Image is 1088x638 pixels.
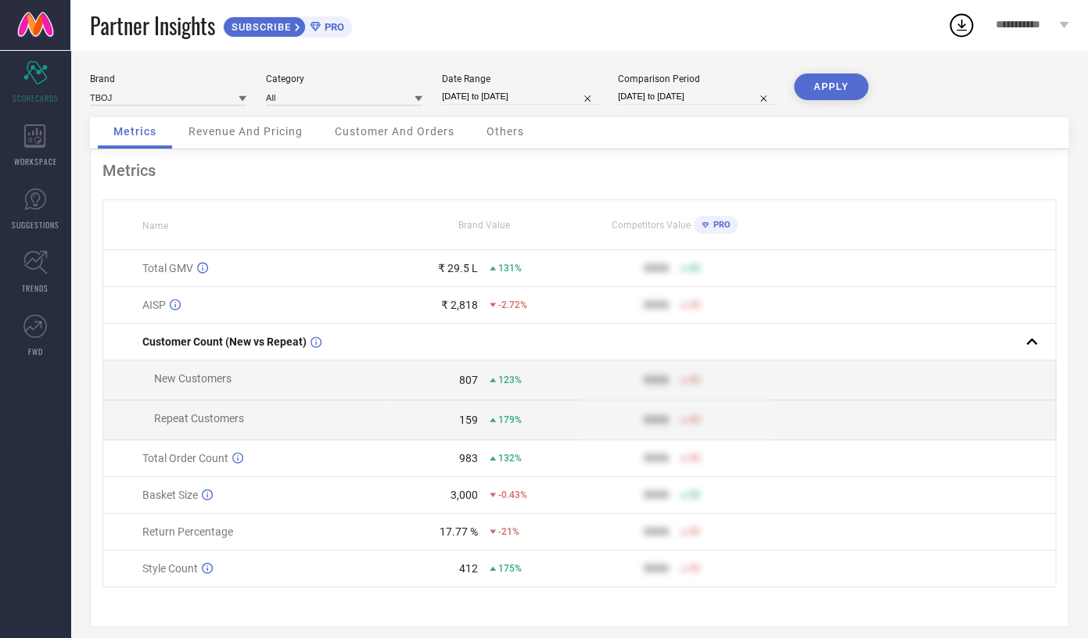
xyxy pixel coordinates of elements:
[224,21,295,33] span: SUBSCRIBE
[142,299,166,311] span: AISP
[644,374,669,386] div: 9999
[498,299,527,310] span: -2.72%
[644,414,669,426] div: 9999
[689,563,700,574] span: 50
[14,156,57,167] span: WORKSPACE
[28,346,43,357] span: FWD
[458,220,510,231] span: Brand Value
[335,125,454,138] span: Customer And Orders
[142,335,307,348] span: Customer Count (New vs Repeat)
[644,452,669,464] div: 9999
[644,262,669,274] div: 9999
[644,489,669,501] div: 9999
[498,526,519,537] span: -21%
[689,263,700,274] span: 50
[947,11,975,39] div: Open download list
[441,299,478,311] div: ₹ 2,818
[498,375,522,385] span: 123%
[498,563,522,574] span: 175%
[618,88,774,105] input: Select comparison period
[142,525,233,538] span: Return Percentage
[689,414,700,425] span: 50
[142,262,193,274] span: Total GMV
[498,453,522,464] span: 132%
[142,489,198,501] span: Basket Size
[90,73,246,84] div: Brand
[459,414,478,426] div: 159
[459,562,478,575] div: 412
[113,125,156,138] span: Metrics
[644,299,669,311] div: 9999
[223,13,352,38] a: SUBSCRIBEPRO
[189,125,303,138] span: Revenue And Pricing
[451,489,478,501] div: 3,000
[438,262,478,274] div: ₹ 29.5 L
[22,282,48,294] span: TRENDS
[689,526,700,537] span: 50
[459,452,478,464] div: 983
[498,414,522,425] span: 179%
[709,220,730,230] span: PRO
[142,562,198,575] span: Style Count
[154,412,244,425] span: Repeat Customers
[689,453,700,464] span: 50
[487,125,524,138] span: Others
[611,220,690,231] span: Competitors Value
[440,525,478,538] div: 17.77 %
[689,299,700,310] span: 50
[644,562,669,575] div: 9999
[498,263,522,274] span: 131%
[442,73,598,84] div: Date Range
[794,73,868,100] button: APPLY
[498,489,527,500] span: -0.43%
[618,73,774,84] div: Comparison Period
[102,161,1056,180] div: Metrics
[321,21,344,33] span: PRO
[644,525,669,538] div: 9999
[12,219,59,231] span: SUGGESTIONS
[689,489,700,500] span: 50
[13,92,59,104] span: SCORECARDS
[142,220,168,231] span: Name
[266,73,422,84] div: Category
[442,88,598,105] input: Select date range
[459,374,478,386] div: 807
[142,452,228,464] span: Total Order Count
[689,375,700,385] span: 50
[154,372,232,385] span: New Customers
[90,9,215,41] span: Partner Insights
